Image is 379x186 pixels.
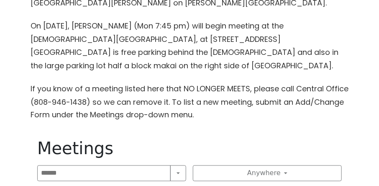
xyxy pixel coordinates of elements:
button: Anywhere [193,165,342,181]
h1: Meetings [37,139,342,159]
button: Search [170,165,186,181]
input: Search [37,165,171,181]
p: On [DATE], [PERSON_NAME] (Mon 7:45 pm) will begin meeting at the [DEMOGRAPHIC_DATA][GEOGRAPHIC_DA... [31,19,348,72]
p: If you know of a meeting listed here that NO LONGER MEETS, please call Central Office (808-946-14... [31,82,348,122]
